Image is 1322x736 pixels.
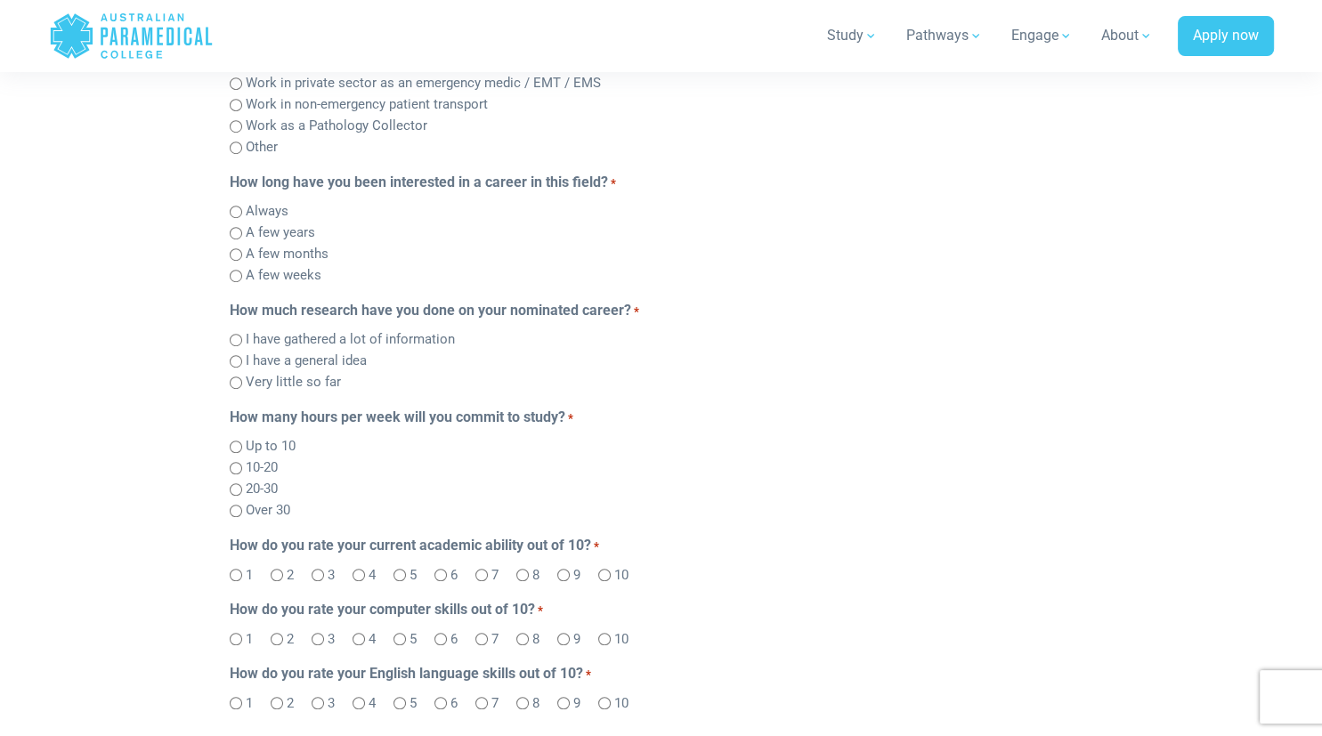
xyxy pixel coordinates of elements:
a: Engage [1001,11,1083,61]
a: Australian Paramedical College [49,7,214,65]
label: Work in private sector as an emergency medic / EMT / EMS [246,73,601,93]
label: 4 [369,565,376,586]
label: I have gathered a lot of information [246,329,455,350]
label: 2 [287,693,294,714]
label: A few months [246,244,328,264]
label: 10 [614,565,629,586]
a: Pathways [896,11,994,61]
label: A few years [246,222,315,243]
label: 4 [369,629,376,650]
label: 10 [614,629,629,650]
legend: How much research have you done on your nominated career? [230,300,1093,321]
legend: How long have you been interested in a career in this field? [230,172,1093,193]
label: 6 [450,565,458,586]
label: 5 [410,629,417,650]
a: About [1091,11,1164,61]
label: 3 [328,629,335,650]
label: 3 [328,565,335,586]
a: Study [816,11,888,61]
label: Over 30 [246,500,290,521]
label: 5 [410,693,417,714]
label: Up to 10 [246,436,296,457]
label: Work as a Pathology Collector [246,116,427,136]
label: Always [246,201,288,222]
label: 1 [246,565,253,586]
label: 5 [410,565,417,586]
label: I have a general idea [246,351,367,371]
label: 4 [369,693,376,714]
label: 6 [450,693,458,714]
label: Very little so far [246,372,341,392]
legend: How do you rate your English language skills out of 10? [230,663,1093,684]
label: A few weeks [246,265,321,286]
label: 1 [246,629,253,650]
label: 9 [573,693,580,714]
legend: How do you rate your computer skills out of 10? [230,599,1093,620]
a: Apply now [1178,16,1274,57]
legend: How many hours per week will you commit to study? [230,407,1093,428]
label: 2 [287,629,294,650]
label: Other [246,137,278,158]
label: 7 [491,565,499,586]
label: 10-20 [246,457,278,478]
label: 8 [532,565,539,586]
label: 8 [532,693,539,714]
label: 8 [532,629,539,650]
label: 3 [328,693,335,714]
label: 20-30 [246,479,278,499]
legend: How do you rate your current academic ability out of 10? [230,535,1093,556]
label: 10 [614,693,629,714]
label: 2 [287,565,294,586]
label: 1 [246,693,253,714]
label: 9 [573,629,580,650]
label: Work in non-emergency patient transport [246,94,488,115]
label: 6 [450,629,458,650]
label: 9 [573,565,580,586]
label: 7 [491,693,499,714]
label: 7 [491,629,499,650]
